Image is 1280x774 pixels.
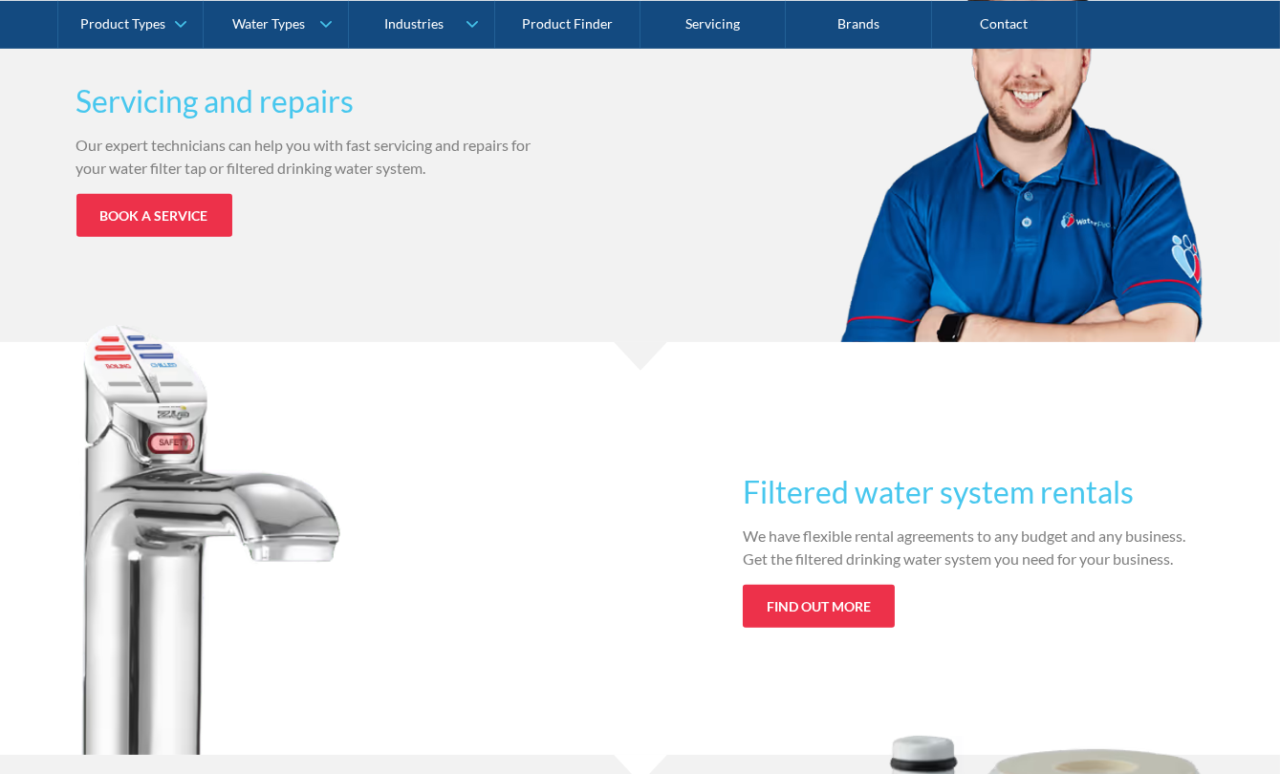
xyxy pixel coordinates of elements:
a: Book a service [76,194,232,237]
a: Find out more [743,585,895,628]
h3: Filtered water system rentals [743,469,1204,515]
h3: Servicing and repairs [76,78,537,124]
p: We have flexible rental agreements to any budget and any business. Get the filtered drinking wate... [743,525,1204,570]
iframe: podium webchat widget bubble [1089,678,1280,774]
div: Water Types [232,15,305,32]
img: zip tap [76,323,347,755]
div: Industries [384,15,444,32]
p: Our expert technicians can help you with fast servicing and repairs for your water filter tap or ... [76,134,537,180]
div: Product Types [80,15,165,32]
